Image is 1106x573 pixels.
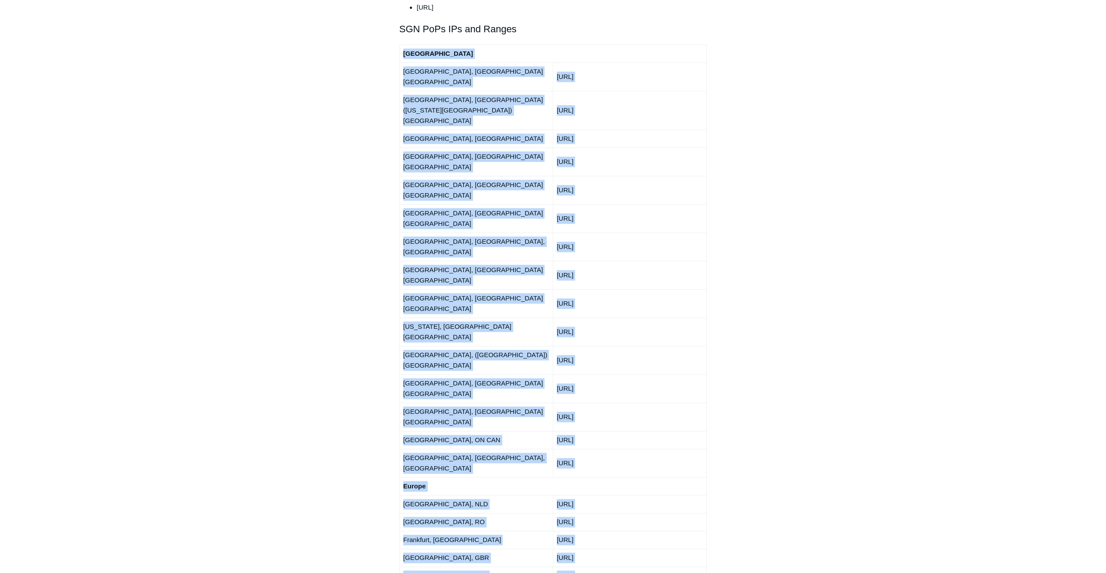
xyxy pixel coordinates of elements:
[399,147,553,176] td: [GEOGRAPHIC_DATA], [GEOGRAPHIC_DATA] [GEOGRAPHIC_DATA]
[553,495,706,513] td: [URL]
[553,62,706,91] td: [URL]
[553,232,706,261] td: [URL]
[399,549,553,566] td: [GEOGRAPHIC_DATA], GBR
[417,2,707,13] li: [URL]
[553,374,706,402] td: [URL]
[399,289,553,317] td: [GEOGRAPHIC_DATA], [GEOGRAPHIC_DATA] [GEOGRAPHIC_DATA]
[399,374,553,402] td: [GEOGRAPHIC_DATA], [GEOGRAPHIC_DATA] [GEOGRAPHIC_DATA]
[553,431,706,449] td: [URL]
[399,431,553,449] td: [GEOGRAPHIC_DATA], ON CAN
[399,261,553,289] td: [GEOGRAPHIC_DATA], [GEOGRAPHIC_DATA] [GEOGRAPHIC_DATA]
[399,495,553,513] td: [GEOGRAPHIC_DATA], NLD
[553,176,706,204] td: [URL]
[399,21,707,37] h2: SGN PoPs IPs and Ranges
[399,232,553,261] td: [GEOGRAPHIC_DATA], [GEOGRAPHIC_DATA], [GEOGRAPHIC_DATA]
[553,261,706,289] td: [URL]
[399,130,553,147] td: [GEOGRAPHIC_DATA], [GEOGRAPHIC_DATA]
[399,402,553,431] td: [GEOGRAPHIC_DATA], [GEOGRAPHIC_DATA] [GEOGRAPHIC_DATA]
[553,91,706,130] td: [URL]
[553,402,706,431] td: [URL]
[403,482,426,490] strong: Europe
[399,91,553,130] td: [GEOGRAPHIC_DATA], [GEOGRAPHIC_DATA] ([US_STATE][GEOGRAPHIC_DATA]) [GEOGRAPHIC_DATA]
[553,204,706,232] td: [URL]
[399,449,553,477] td: [GEOGRAPHIC_DATA], [GEOGRAPHIC_DATA], [GEOGRAPHIC_DATA]
[553,130,706,147] td: [URL]
[553,346,706,374] td: [URL]
[399,62,553,91] td: [GEOGRAPHIC_DATA], [GEOGRAPHIC_DATA] [GEOGRAPHIC_DATA]
[553,449,706,477] td: [URL]
[553,513,706,531] td: [URL]
[553,531,706,549] td: [URL]
[553,549,706,566] td: [URL]
[553,289,706,317] td: [URL]
[399,204,553,232] td: [GEOGRAPHIC_DATA], [GEOGRAPHIC_DATA] [GEOGRAPHIC_DATA]
[399,346,553,374] td: [GEOGRAPHIC_DATA], ([GEOGRAPHIC_DATA]) [GEOGRAPHIC_DATA]
[399,317,553,346] td: [US_STATE], [GEOGRAPHIC_DATA] [GEOGRAPHIC_DATA]
[399,176,553,204] td: [GEOGRAPHIC_DATA], [GEOGRAPHIC_DATA] [GEOGRAPHIC_DATA]
[403,50,473,57] strong: [GEOGRAPHIC_DATA]
[399,513,553,531] td: [GEOGRAPHIC_DATA], RO
[399,531,553,549] td: Frankfurt, [GEOGRAPHIC_DATA]
[553,147,706,176] td: [URL]
[553,317,706,346] td: [URL]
